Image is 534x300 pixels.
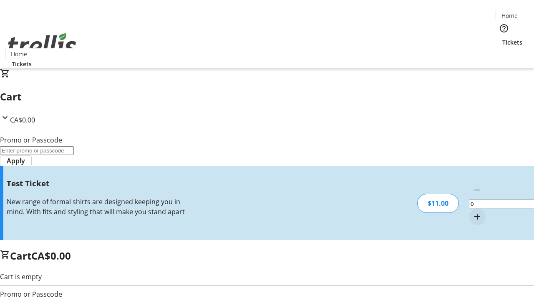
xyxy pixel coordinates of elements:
span: Home [11,50,27,58]
h3: Test Ticket [7,177,189,189]
a: Home [5,50,32,58]
a: Tickets [5,60,38,68]
span: Tickets [12,60,32,68]
img: Orient E2E Organization J4J3ysvf7O's Logo [5,24,79,65]
a: Home [496,11,523,20]
span: CA$0.00 [31,249,71,262]
span: Apply [7,156,25,166]
span: CA$0.00 [10,115,35,125]
button: Help [496,20,512,37]
span: Tickets [502,38,522,47]
div: $11.00 [417,194,459,213]
button: Cart [496,47,512,63]
div: New range of formal shirts are designed keeping you in mind. With fits and styling that will make... [7,197,189,217]
a: Tickets [496,38,529,47]
span: Home [501,11,518,20]
button: Increment by one [469,208,486,225]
